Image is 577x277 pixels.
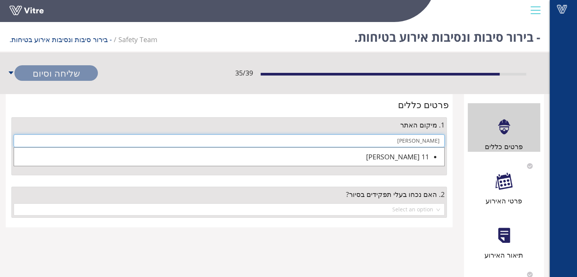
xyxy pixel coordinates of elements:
[9,34,118,45] li: - בירור סיבות ונסיבות אירוע בטיחות.
[8,65,14,81] span: caret-down
[468,141,541,152] div: פרטים כללים
[400,120,445,130] span: 1. מיקום האתר
[9,98,449,112] div: פרטים כללים
[468,250,541,260] div: תיאור האירוע
[235,68,253,78] span: 35 / 39
[346,189,445,200] span: 2. האם נכחו בעלי תפקידים בסיור?
[354,19,540,51] h1: - בירור סיבות ונסיבות אירוע בטיחות.
[118,35,157,44] span: 259
[468,195,541,206] div: פרטי האירוע
[14,151,429,162] div: 11 [PERSON_NAME]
